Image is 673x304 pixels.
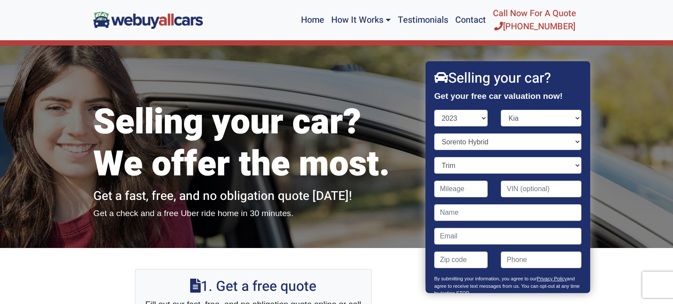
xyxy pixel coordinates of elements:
[434,70,581,87] h2: Selling your car?
[434,252,488,268] input: Zip code
[144,278,362,295] h2: 1. Get a free quote
[93,101,413,185] h1: Selling your car? We offer the most.
[434,204,581,221] input: Name
[434,91,563,101] strong: Get your free car valuation now!
[298,3,328,37] a: Home
[434,275,581,301] p: By submitting your information, you agree to our and agree to receive text messages from us. You ...
[93,189,413,204] h2: Get a fast, free, and no obligation quote [DATE]!
[537,276,567,281] a: Privacy Policy
[93,11,203,28] img: We Buy All Cars in NJ logo
[394,3,452,37] a: Testimonials
[501,181,582,197] input: VIN (optional)
[452,3,489,37] a: Contact
[434,181,488,197] input: Mileage
[328,3,394,37] a: How It Works
[501,252,582,268] input: Phone
[434,228,581,245] input: Email
[489,3,580,37] a: Call Now For A Quote[PHONE_NUMBER]
[93,207,413,220] p: Get a check and a free Uber ride home in 30 minutes.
